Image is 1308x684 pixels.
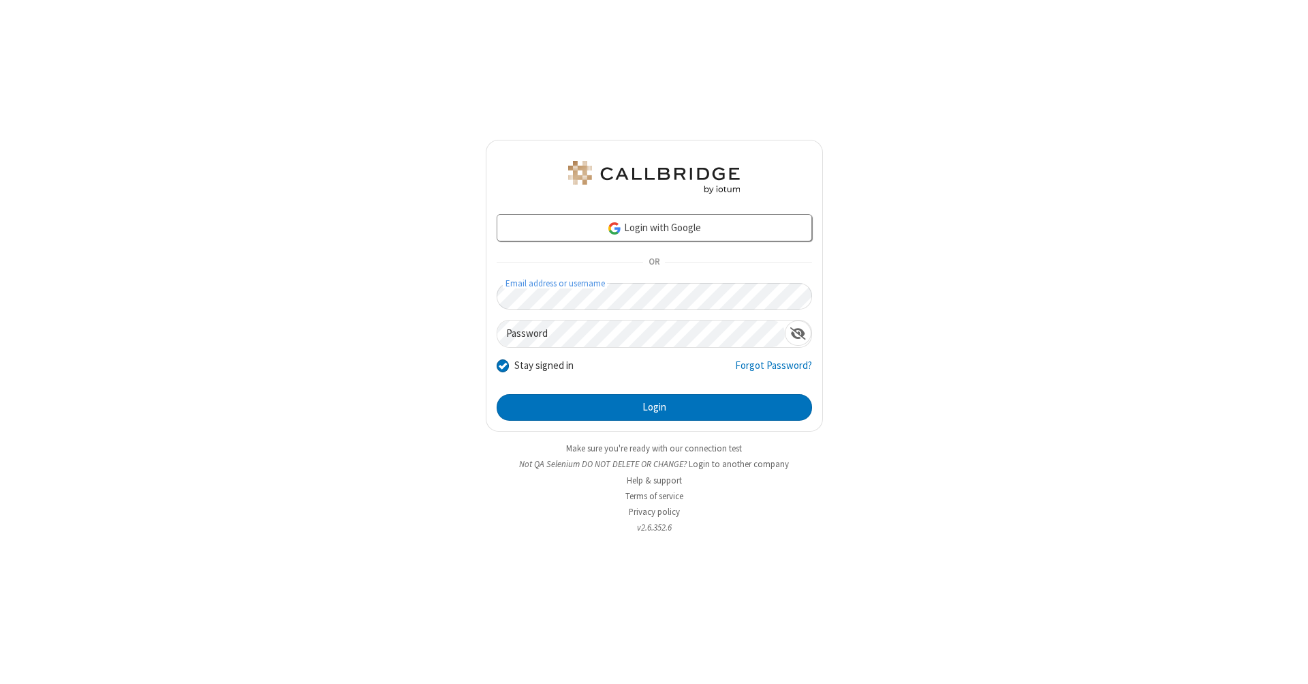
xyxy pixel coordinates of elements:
div: Show password [785,321,811,346]
a: Forgot Password? [735,358,812,384]
button: Login to another company [689,458,789,471]
a: Terms of service [625,490,683,502]
iframe: Chat [1274,649,1298,674]
label: Stay signed in [514,358,574,374]
a: Privacy policy [629,506,680,518]
input: Email address or username [497,283,812,310]
input: Password [497,321,785,347]
img: QA Selenium DO NOT DELETE OR CHANGE [565,161,743,194]
a: Login with Google [497,214,812,241]
img: google-icon.png [607,221,622,236]
a: Make sure you're ready with our connection test [566,443,742,454]
li: Not QA Selenium DO NOT DELETE OR CHANGE? [486,458,823,471]
li: v2.6.352.6 [486,521,823,534]
a: Help & support [627,475,682,486]
button: Login [497,394,812,421]
span: OR [643,253,665,272]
